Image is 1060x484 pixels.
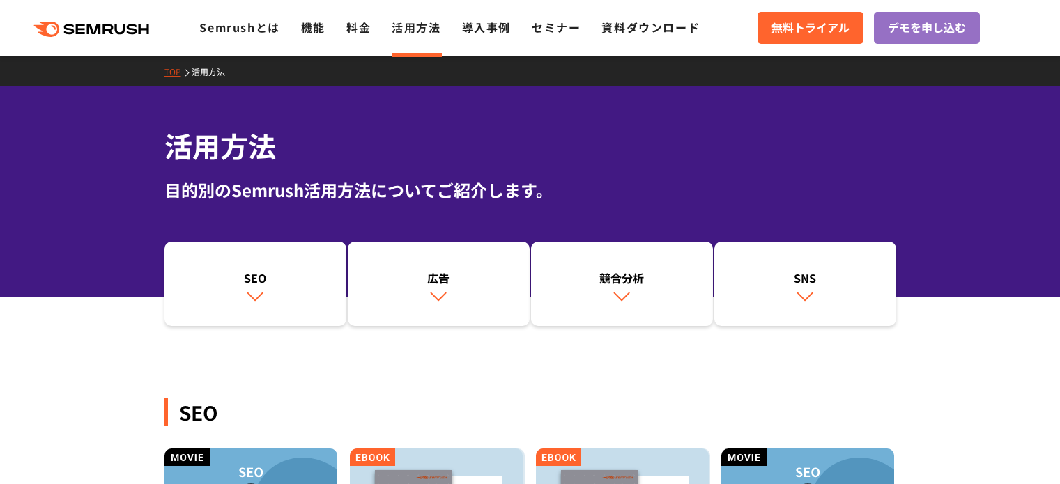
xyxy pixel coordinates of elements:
[164,125,896,166] h1: 活用方法
[171,270,339,286] div: SEO
[771,19,850,37] span: 無料トライアル
[192,65,236,77] a: 活用方法
[531,242,713,327] a: 競合分析
[888,19,966,37] span: デモを申し込む
[164,398,896,426] div: SEO
[392,19,440,36] a: 活用方法
[164,178,896,203] div: 目的別のSemrush活用方法についてご紹介します。
[601,19,700,36] a: 資料ダウンロード
[721,270,889,286] div: SNS
[758,12,863,44] a: 無料トライアル
[462,19,511,36] a: 導入事例
[532,19,581,36] a: セミナー
[874,12,980,44] a: デモを申し込む
[714,242,896,327] a: SNS
[164,65,192,77] a: TOP
[301,19,325,36] a: 機能
[164,242,346,327] a: SEO
[355,270,523,286] div: 広告
[199,19,279,36] a: Semrushとは
[348,242,530,327] a: 広告
[346,19,371,36] a: 料金
[538,270,706,286] div: 競合分析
